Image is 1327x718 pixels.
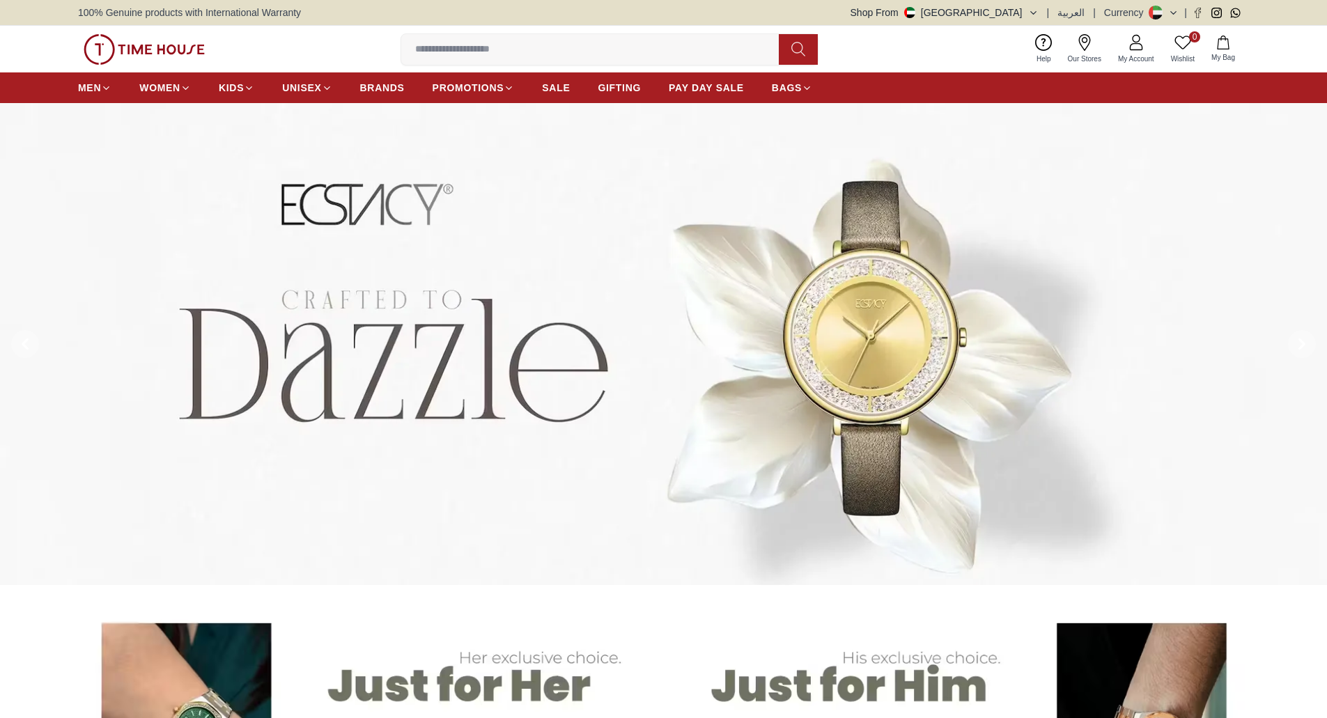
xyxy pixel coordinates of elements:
span: PAY DAY SALE [669,81,744,95]
a: PROMOTIONS [433,75,515,100]
a: BRANDS [360,75,405,100]
button: العربية [1057,6,1085,19]
span: GIFTING [598,81,641,95]
a: Help [1028,31,1060,67]
a: WOMEN [139,75,191,100]
span: UNISEX [282,81,321,95]
span: Our Stores [1062,54,1107,64]
span: BRANDS [360,81,405,95]
a: GIFTING [598,75,641,100]
span: BAGS [772,81,802,95]
span: | [1184,6,1187,19]
a: Facebook [1193,8,1203,18]
a: PAY DAY SALE [669,75,744,100]
span: Help [1031,54,1057,64]
span: | [1093,6,1096,19]
a: MEN [78,75,111,100]
div: Currency [1104,6,1149,19]
a: UNISEX [282,75,332,100]
a: SALE [542,75,570,100]
span: 0 [1189,31,1200,42]
span: | [1047,6,1050,19]
span: KIDS [219,81,244,95]
a: Our Stores [1060,31,1110,67]
a: BAGS [772,75,812,100]
img: ... [84,34,205,65]
span: MEN [78,81,101,95]
span: Wishlist [1165,54,1200,64]
button: Shop From[GEOGRAPHIC_DATA] [851,6,1039,19]
span: My Bag [1206,52,1241,63]
img: United Arab Emirates [904,7,915,18]
a: Instagram [1211,8,1222,18]
a: 0Wishlist [1163,31,1203,67]
a: Whatsapp [1230,8,1241,18]
span: PROMOTIONS [433,81,504,95]
span: My Account [1112,54,1160,64]
span: WOMEN [139,81,180,95]
button: My Bag [1203,33,1243,65]
span: 100% Genuine products with International Warranty [78,6,301,19]
a: KIDS [219,75,254,100]
span: SALE [542,81,570,95]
